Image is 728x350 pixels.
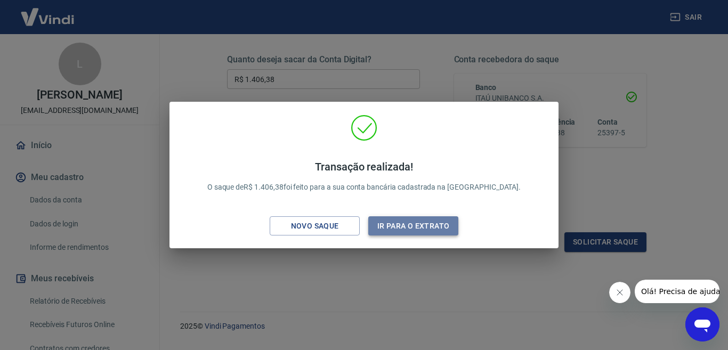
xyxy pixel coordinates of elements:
[6,7,90,16] span: Olá! Precisa de ajuda?
[207,160,521,173] h4: Transação realizada!
[685,307,719,341] iframe: Botão para abrir a janela de mensagens
[635,280,719,303] iframe: Mensagem da empresa
[368,216,458,236] button: Ir para o extrato
[609,282,630,303] iframe: Fechar mensagem
[270,216,360,236] button: Novo saque
[278,219,352,233] div: Novo saque
[207,160,521,193] p: O saque de R$ 1.406,38 foi feito para a sua conta bancária cadastrada na [GEOGRAPHIC_DATA].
